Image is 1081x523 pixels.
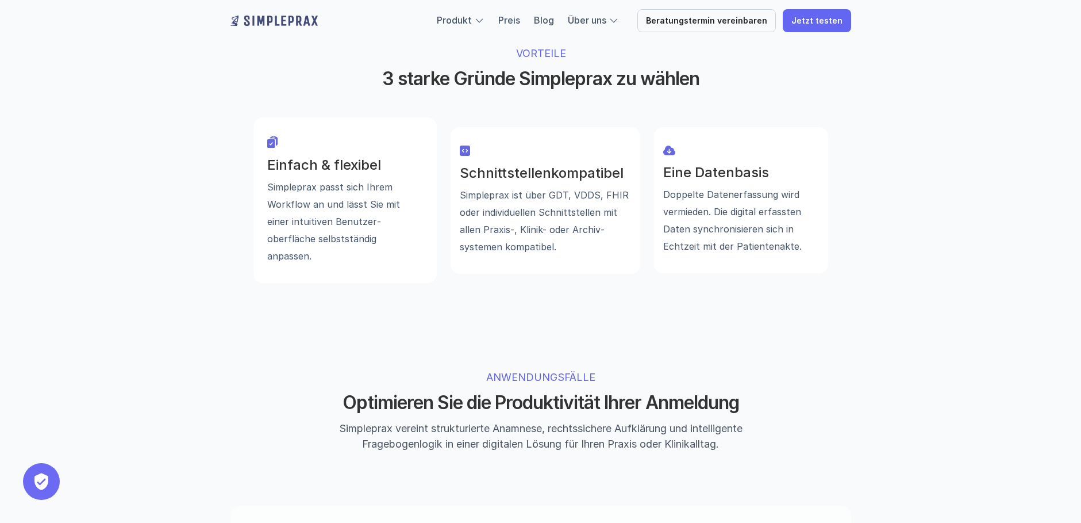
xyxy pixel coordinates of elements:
[783,9,851,32] a: Jetzt testen
[460,186,631,255] p: Simpleprax ist über GDT, VDDS, FHIR oder individuellen Schnittstellen mit allen Praxis-, Klinik- ...
[361,45,720,61] p: VORTEILE
[267,157,423,174] h3: Einfach & flexibel
[663,186,819,255] p: Doppelte Datenerfassung wird vermieden. Die digital erfassten Daten synchronisieren sich in Echtz...
[534,14,554,26] a: Blog
[267,178,423,265] p: Simpleprax passt sich Ihrem Workflow an und lässt Sie mit einer intuitiven Benutzer­oberfläche se...
[646,16,767,26] p: Beratungstermin vereinbaren
[460,165,631,182] h3: Schnittstellenkompatibel
[361,369,720,385] p: ANWENDUNGSFÄLLE
[791,16,843,26] p: Jetzt testen
[325,68,756,90] h2: 3 starke Gründe Simpleprax zu wählen
[568,14,606,26] a: Über uns
[437,14,472,26] a: Produkt
[663,165,819,181] h3: Eine Datenbasis
[498,14,520,26] a: Preis
[325,421,756,452] p: Simpleprax vereint strukturierte Anamnese, rechtssichere Aufklärung und intelligente Fragebogenlo...
[637,9,776,32] a: Beratungstermin vereinbaren
[325,392,756,414] h2: Optimieren Sie die Produktivität Ihrer Anmeldung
